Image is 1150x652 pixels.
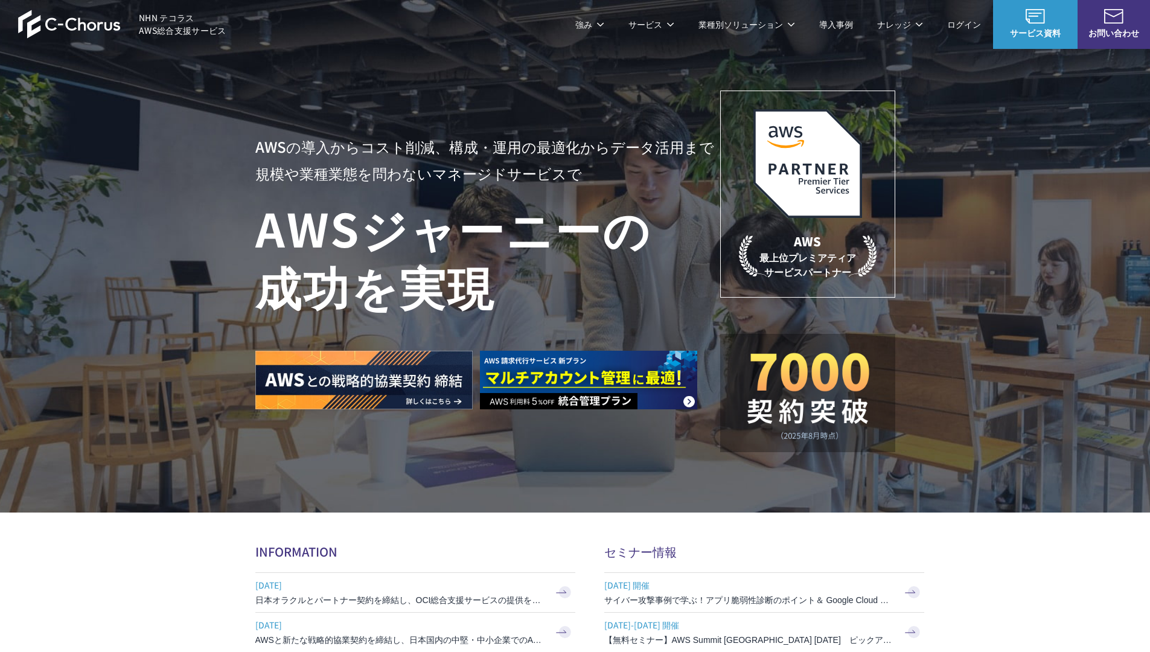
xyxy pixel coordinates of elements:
p: 業種別ソリューション [698,18,795,31]
span: サービス資料 [993,27,1078,39]
h3: サイバー攻撃事例で学ぶ！アプリ脆弱性診断のポイント＆ Google Cloud セキュリティ対策 [604,594,894,606]
p: 最上位プレミアティア サービスパートナー [739,232,877,279]
img: 契約件数 [744,352,871,440]
a: 導入事例 [819,18,853,31]
a: [DATE] 日本オラクルとパートナー契約を締結し、OCI総合支援サービスの提供を開始 [255,573,575,612]
h3: AWSと新たな戦略的協業契約を締結し、日本国内の中堅・中小企業でのAWS活用を加速 [255,634,545,646]
h3: 【無料セミナー】AWS Summit [GEOGRAPHIC_DATA] [DATE] ピックアップセッション [604,634,894,646]
img: AWSとの戦略的協業契約 締結 [255,351,473,409]
img: AWS請求代行サービス 統合管理プラン [480,351,697,409]
h1: AWS ジャーニーの 成功を実現 [255,199,720,315]
img: AWS総合支援サービス C-Chorus サービス資料 [1026,9,1045,24]
img: お問い合わせ [1104,9,1123,24]
h2: INFORMATION [255,543,575,560]
p: 強み [575,18,604,31]
span: [DATE]-[DATE] 開催 [604,616,894,634]
span: [DATE] [255,616,545,634]
a: [DATE] AWSと新たな戦略的協業契約を締結し、日本国内の中堅・中小企業でのAWS活用を加速 [255,613,575,652]
em: AWS [794,232,821,250]
span: お問い合わせ [1078,27,1150,39]
p: ナレッジ [877,18,923,31]
span: [DATE] [255,576,545,594]
h3: 日本オラクルとパートナー契約を締結し、OCI総合支援サービスの提供を開始 [255,594,545,606]
a: ログイン [947,18,981,31]
span: [DATE] 開催 [604,576,894,594]
a: AWS総合支援サービス C-Chorus NHN テコラスAWS総合支援サービス [18,10,226,39]
a: [DATE]-[DATE] 開催 【無料セミナー】AWS Summit [GEOGRAPHIC_DATA] [DATE] ピックアップセッション [604,613,924,652]
p: AWSの導入からコスト削減、 構成・運用の最適化からデータ活用まで 規模や業種業態を問わない マネージドサービスで [255,133,720,187]
h2: セミナー情報 [604,543,924,560]
a: [DATE] 開催 サイバー攻撃事例で学ぶ！アプリ脆弱性診断のポイント＆ Google Cloud セキュリティ対策 [604,573,924,612]
p: サービス [628,18,674,31]
span: NHN テコラス AWS総合支援サービス [139,11,226,37]
img: AWSプレミアティアサービスパートナー [753,109,862,218]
